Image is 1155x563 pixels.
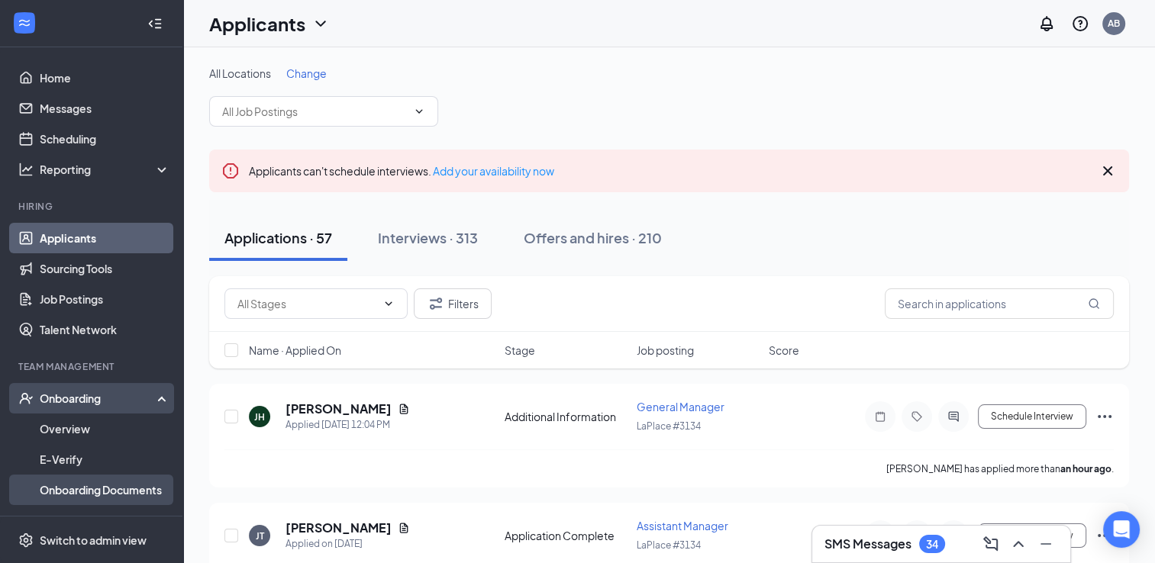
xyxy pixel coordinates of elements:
div: Team Management [18,360,167,373]
div: Offers and hires · 210 [524,228,662,247]
h5: [PERSON_NAME] [286,401,392,417]
button: Schedule Interview [978,523,1086,548]
button: Schedule Interview [978,404,1086,429]
svg: ChevronUp [1009,535,1028,553]
svg: Analysis [18,162,34,177]
div: Reporting [40,162,171,177]
svg: Document [398,522,410,534]
svg: ChevronDown [382,298,395,310]
button: Filter Filters [414,288,492,319]
a: Scheduling [40,124,170,154]
span: Stage [505,343,535,358]
div: Onboarding [40,391,157,406]
a: Onboarding Documents [40,475,170,505]
div: Additional Information [505,409,628,424]
input: Search in applications [885,288,1114,319]
button: ComposeMessage [979,532,1003,556]
a: Talent Network [40,314,170,345]
a: Add your availability now [433,164,554,178]
svg: Document [398,403,410,415]
svg: Cross [1099,162,1117,180]
a: Job Postings [40,284,170,314]
span: Applicants can't schedule interviews. [249,164,554,178]
div: Application Complete [505,528,628,543]
svg: ChevronDown [413,105,425,117]
a: Home [40,63,170,93]
svg: QuestionInfo [1071,14,1089,33]
span: LaPlace #3134 [637,539,701,551]
svg: ComposeMessage [982,535,1000,553]
b: an hour ago [1060,463,1111,475]
div: Interviews · 313 [378,228,478,247]
svg: Settings [18,532,34,548]
a: Applicants [40,223,170,253]
a: Activity log [40,505,170,536]
div: Applied [DATE] 12:04 PM [286,417,410,433]
a: Overview [40,413,170,444]
button: ChevronUp [1006,532,1031,556]
h1: Applicants [209,11,305,37]
span: LaPlace #3134 [637,420,701,432]
svg: Note [871,410,889,423]
span: All Locations [209,66,271,80]
span: Change [286,66,327,80]
a: Messages [40,93,170,124]
div: JH [254,410,265,423]
div: AB [1108,17,1120,30]
svg: Tag [908,410,926,423]
svg: Collapse [147,16,163,31]
a: E-Verify [40,444,170,475]
svg: Error [221,162,240,180]
input: All Stages [237,295,376,312]
h5: [PERSON_NAME] [286,520,392,536]
div: Open Intercom Messenger [1103,511,1140,548]
a: Sourcing Tools [40,253,170,284]
div: Hiring [18,200,167,213]
p: [PERSON_NAME] has applied more than . [886,462,1114,475]
span: Name · Applied On [249,343,341,358]
svg: Filter [427,294,445,313]
svg: Ellipses [1095,407,1114,426]
input: All Job Postings [222,103,407,120]
h3: SMS Messages [824,536,911,552]
div: Switch to admin view [40,532,147,548]
svg: ActiveChat [944,410,963,423]
svg: MagnifyingGlass [1088,298,1100,310]
svg: Minimize [1037,535,1055,553]
button: Minimize [1034,532,1058,556]
span: General Manager [637,400,724,413]
svg: WorkstreamLogo [17,15,32,31]
svg: ChevronDown [311,14,330,33]
div: 34 [926,538,938,551]
div: Applied on [DATE] [286,536,410,552]
div: JT [256,529,264,542]
span: Job posting [637,343,694,358]
span: Assistant Manager [637,519,728,532]
svg: Ellipses [1095,526,1114,545]
svg: UserCheck [18,391,34,406]
span: Score [769,343,799,358]
div: Applications · 57 [224,228,332,247]
svg: Notifications [1037,14,1056,33]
